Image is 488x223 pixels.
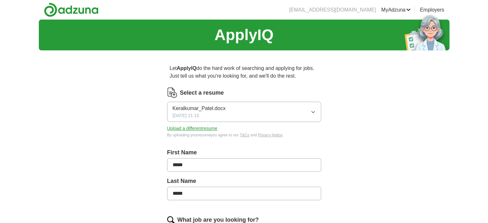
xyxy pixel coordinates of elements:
[240,133,249,137] a: T&Cs
[167,88,177,98] img: CV Icon
[289,6,376,14] li: [EMAIL_ADDRESS][DOMAIN_NAME]
[167,177,321,185] label: Last Name
[167,125,218,132] button: Upload a differentresume
[258,133,283,137] a: Privacy Notice
[167,148,321,157] label: First Name
[167,102,321,122] button: Keralkumar_Patel.docx[DATE] 21:15
[167,132,321,138] div: By uploading your resume you agree to our and .
[173,105,226,112] span: Keralkumar_Patel.docx
[167,62,321,82] p: Let do the hard work of searching and applying for jobs. Just tell us what you're looking for, an...
[214,23,273,47] h1: ApplyIQ
[173,112,199,119] span: [DATE] 21:15
[420,6,444,14] a: Employers
[180,89,224,97] label: Select a resume
[177,65,196,71] strong: ApplyIQ
[44,3,98,17] img: Adzuna logo
[381,6,411,14] a: MyAdzuna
